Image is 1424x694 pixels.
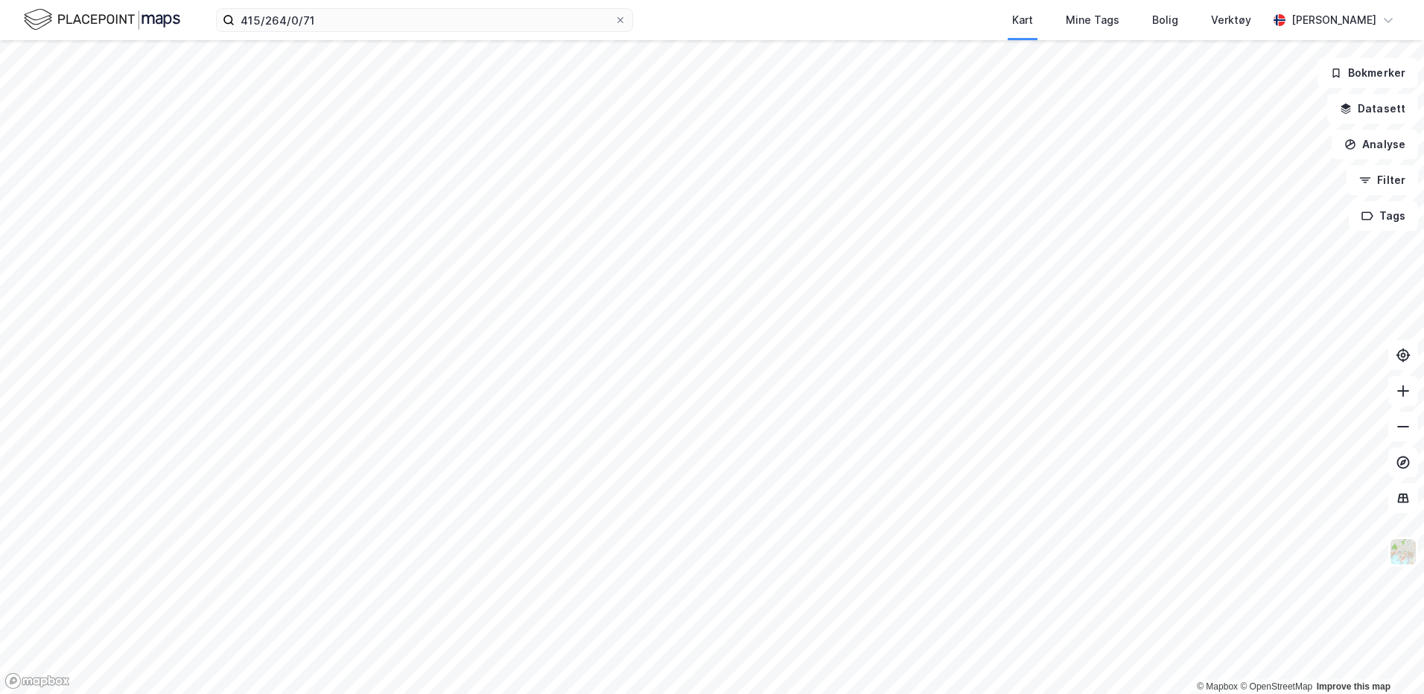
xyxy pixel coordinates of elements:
button: Tags [1349,201,1418,231]
a: OpenStreetMap [1240,681,1312,692]
button: Filter [1347,165,1418,195]
button: Bokmerker [1317,58,1418,88]
div: Verktøy [1211,11,1251,29]
img: Z [1389,538,1417,566]
div: Kontrollprogram for chat [1350,623,1424,694]
button: Datasett [1327,94,1418,124]
a: Improve this map [1317,681,1390,692]
button: Analyse [1332,130,1418,159]
a: Mapbox homepage [4,672,70,690]
input: Søk på adresse, matrikkel, gårdeiere, leietakere eller personer [235,9,614,31]
iframe: Chat Widget [1350,623,1424,694]
div: [PERSON_NAME] [1291,11,1376,29]
div: Mine Tags [1066,11,1119,29]
img: logo.f888ab2527a4732fd821a326f86c7f29.svg [24,7,180,33]
a: Mapbox [1197,681,1238,692]
div: Bolig [1152,11,1178,29]
div: Kart [1012,11,1033,29]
